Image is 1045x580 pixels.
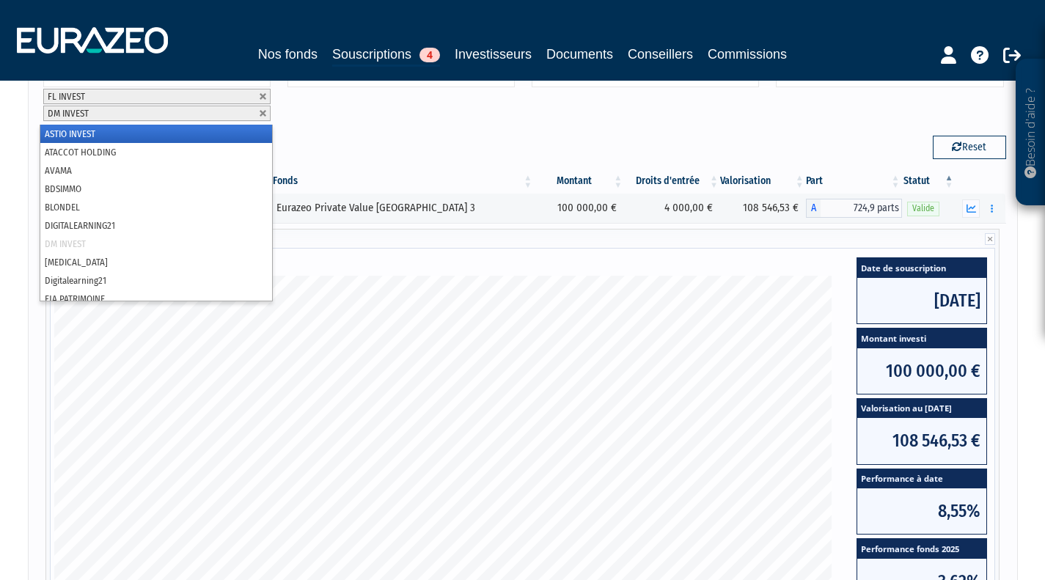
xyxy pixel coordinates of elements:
[40,235,272,253] li: DM INVEST
[48,91,85,102] span: FL INVEST
[40,271,272,290] li: Digitalearning21
[534,194,624,223] td: 100 000,00 €
[48,108,89,119] span: DM INVEST
[258,44,318,65] a: Nos fonds
[857,348,986,394] span: 100 000,00 €
[17,27,168,54] img: 1732889491-logotype_eurazeo_blanc_rvb.png
[40,125,272,143] li: ASTIO INVEST
[720,194,806,223] td: 108 546,53 €
[534,169,624,194] th: Montant: activer pour trier la colonne par ordre croissant
[332,44,440,67] a: Souscriptions4
[857,488,986,534] span: 8,55%
[40,143,272,161] li: ATACCOT HOLDING
[857,328,986,348] span: Montant investi
[276,200,529,216] div: Eurazeo Private Value [GEOGRAPHIC_DATA] 3
[720,169,806,194] th: Valorisation: activer pour trier la colonne par ordre croissant
[40,180,272,198] li: BDSIMMO
[857,278,986,323] span: [DATE]
[40,161,272,180] li: AVAMA
[806,169,902,194] th: Part: activer pour trier la colonne par ordre croissant
[455,44,532,65] a: Investisseurs
[271,169,534,194] th: Fonds: activer pour trier la colonne par ordre croissant
[806,199,902,218] div: A - Eurazeo Private Value Europe 3
[806,199,821,218] span: A
[419,48,440,62] span: 4
[546,44,613,65] a: Documents
[857,469,986,489] span: Performance à date
[857,539,986,559] span: Performance fonds 2025
[907,202,939,216] span: Valide
[40,253,272,271] li: [MEDICAL_DATA]
[1022,67,1039,199] p: Besoin d'aide ?
[54,252,991,268] h4: Performance EPVE 3-64583
[628,44,693,65] a: Conseillers
[902,169,956,194] th: Statut : activer pour trier la colonne par ordre d&eacute;croissant
[708,44,787,65] a: Commissions
[933,136,1006,159] button: Reset
[857,258,986,278] span: Date de souscription
[857,418,986,463] span: 108 546,53 €
[40,198,272,216] li: BLONDEL
[821,199,902,218] span: 724,9 parts
[624,169,720,194] th: Droits d'entrée: activer pour trier la colonne par ordre croissant
[857,399,986,419] span: Valorisation au [DATE]
[40,216,272,235] li: DIGITALEARNING21
[40,290,272,308] li: EJA PATRIMOINE
[624,194,720,223] td: 4 000,00 €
